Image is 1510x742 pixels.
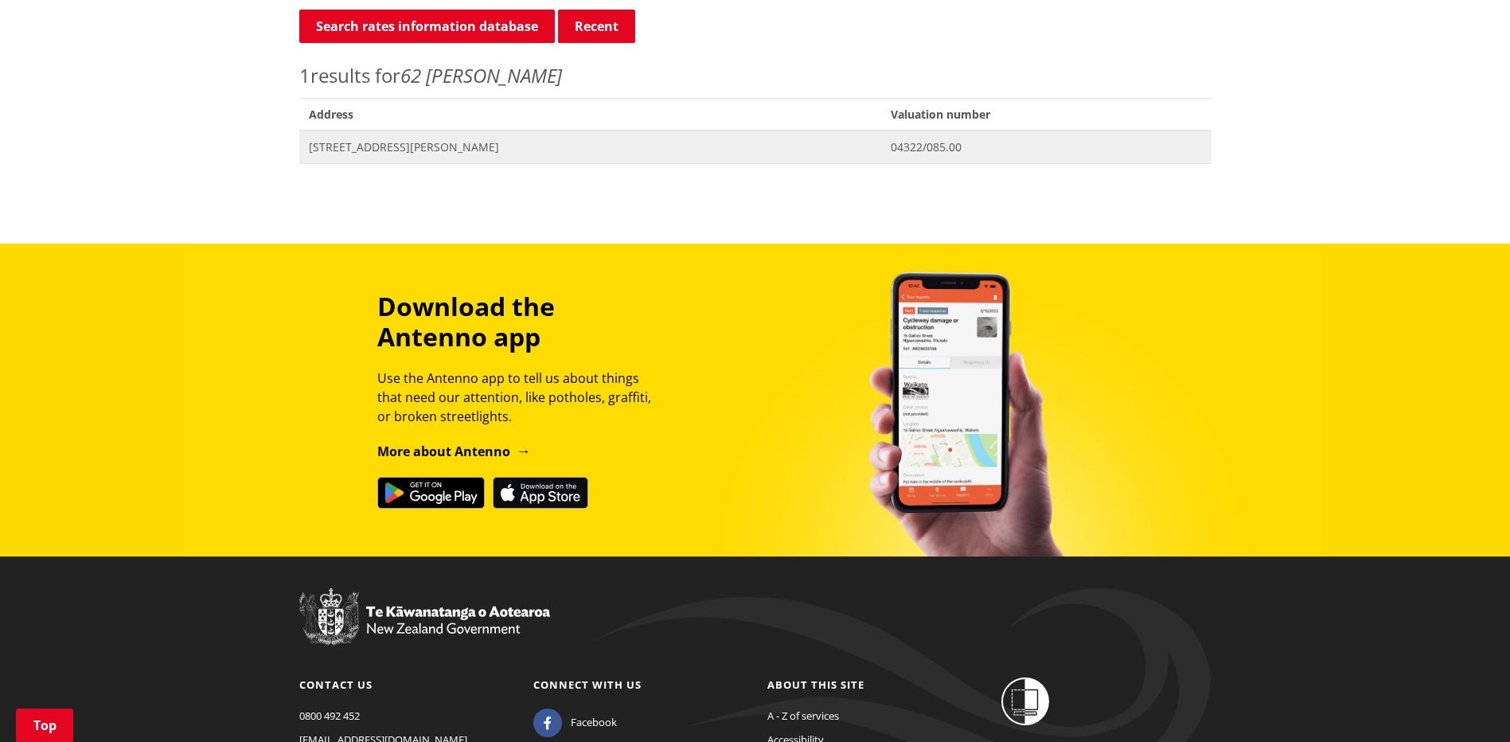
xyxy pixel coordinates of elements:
[533,715,617,729] a: Facebook
[1001,678,1049,725] img: Shielded
[571,715,617,731] span: Facebook
[767,678,864,692] a: About this site
[299,678,373,692] a: Contact us
[299,709,360,723] a: 0800 492 452
[299,62,310,88] span: 1
[400,62,562,88] em: 62 [PERSON_NAME]
[1437,675,1494,732] iframe: Messenger Launcher
[558,10,635,43] button: Recent
[377,291,665,353] h3: Download the Antenno app
[377,443,531,460] a: More about Antenno
[309,139,872,155] span: [STREET_ADDRESS][PERSON_NAME]
[533,678,642,692] a: Connect with us
[881,98,1211,131] span: Valuation number
[299,131,1212,163] a: [STREET_ADDRESS][PERSON_NAME] 04322/085.00
[16,709,73,742] a: Top
[299,10,555,43] button: Search rates information database
[377,369,665,426] p: Use the Antenno app to tell us about things that need our attention, like potholes, graffiti, or ...
[299,98,882,131] span: Address
[299,61,1212,90] p: results for
[299,624,550,639] a: New Zealand Government
[377,477,485,509] img: Get it on Google Play
[767,709,839,723] a: A - Z of services
[891,139,1201,155] span: 04322/085.00
[493,477,588,509] img: Download on the App Store
[299,588,550,646] img: New Zealand Government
